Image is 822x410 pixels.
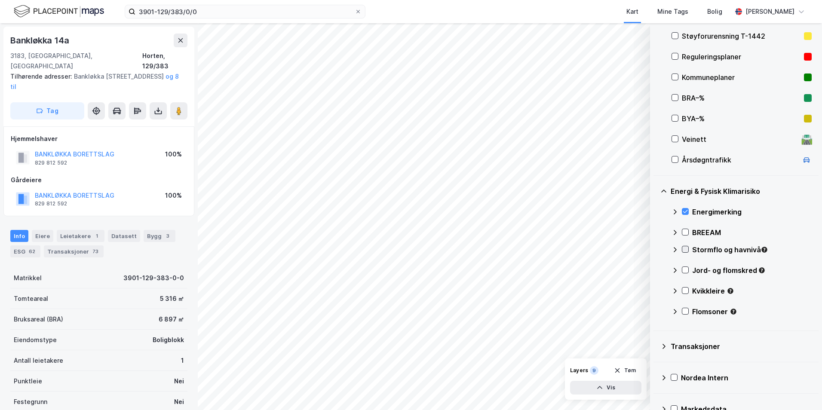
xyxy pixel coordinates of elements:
[10,34,71,47] div: Bankløkka 14a
[10,51,142,71] div: 3183, [GEOGRAPHIC_DATA], [GEOGRAPHIC_DATA]
[142,51,187,71] div: Horten, 129/383
[682,155,798,165] div: Årsdøgntrafikk
[14,314,63,324] div: Bruksareal (BRA)
[682,31,801,41] div: Støyforurensning T-1442
[174,397,184,407] div: Nei
[14,294,48,304] div: Tomteareal
[10,245,40,257] div: ESG
[144,230,175,242] div: Bygg
[135,5,355,18] input: Søk på adresse, matrikkel, gårdeiere, leietakere eller personer
[11,175,187,185] div: Gårdeiere
[57,230,104,242] div: Leietakere
[153,335,184,345] div: Boligblokk
[590,366,598,375] div: 9
[159,314,184,324] div: 6 897 ㎡
[10,230,28,242] div: Info
[35,200,67,207] div: 829 812 592
[657,6,688,17] div: Mine Tags
[608,364,641,377] button: Tøm
[27,247,37,256] div: 62
[163,232,172,240] div: 3
[682,72,801,83] div: Kommuneplaner
[165,149,182,159] div: 100%
[692,207,812,217] div: Energimerking
[682,93,801,103] div: BRA–%
[671,341,812,352] div: Transaksjoner
[570,381,641,395] button: Vis
[692,245,812,255] div: Stormflo og havnivå
[181,355,184,366] div: 1
[730,308,737,315] div: Tooltip anchor
[10,73,74,80] span: Tilhørende adresser:
[692,227,812,238] div: BREEAM
[35,159,67,166] div: 829 812 592
[165,190,182,201] div: 100%
[108,230,140,242] div: Datasett
[745,6,794,17] div: [PERSON_NAME]
[692,286,812,296] div: Kvikkleire
[682,134,798,144] div: Veinett
[779,369,822,410] iframe: Chat Widget
[14,355,63,366] div: Antall leietakere
[707,6,722,17] div: Bolig
[727,287,734,295] div: Tooltip anchor
[174,376,184,386] div: Nei
[11,134,187,144] div: Hjemmelshaver
[682,113,801,124] div: BYA–%
[10,102,84,119] button: Tag
[14,397,47,407] div: Festegrunn
[671,186,812,196] div: Energi & Fysisk Klimarisiko
[44,245,104,257] div: Transaksjoner
[10,71,181,92] div: Bankløkka [STREET_ADDRESS]
[758,266,766,274] div: Tooltip anchor
[626,6,638,17] div: Kart
[761,246,768,254] div: Tooltip anchor
[160,294,184,304] div: 5 316 ㎡
[570,367,588,374] div: Layers
[692,306,812,317] div: Flomsoner
[14,4,104,19] img: logo.f888ab2527a4732fd821a326f86c7f29.svg
[92,232,101,240] div: 1
[692,265,812,275] div: Jord- og flomskred
[14,335,57,345] div: Eiendomstype
[91,247,100,256] div: 73
[681,373,812,383] div: Nordea Intern
[801,134,813,145] div: 🛣️
[32,230,53,242] div: Eiere
[123,273,184,283] div: 3901-129-383-0-0
[14,273,42,283] div: Matrikkel
[682,52,801,62] div: Reguleringsplaner
[14,376,42,386] div: Punktleie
